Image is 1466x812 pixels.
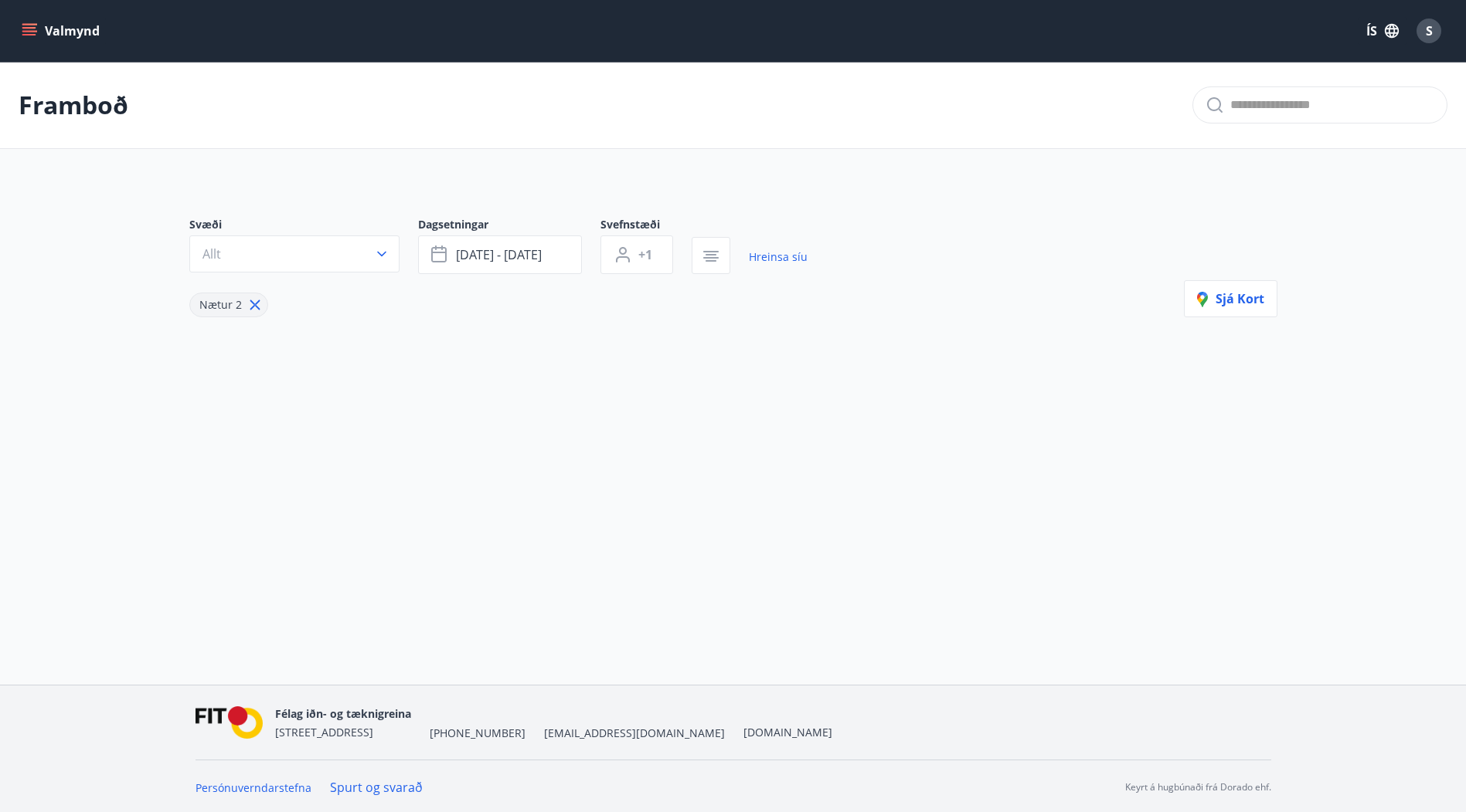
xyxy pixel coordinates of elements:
[544,726,725,741] span: [EMAIL_ADDRESS][DOMAIN_NAME]
[196,706,264,739] img: FPQVkF9lTnNbbaRSFyT17YYeljoOGk5m51IhT0bO.png
[1197,290,1264,307] span: Sjá kort
[330,779,423,796] a: Spurt og svarað
[202,245,221,262] span: Allt
[1358,17,1407,45] button: ÍS
[1125,780,1271,794] p: Keyrt á hugbúnaði frá Dorado ehf.
[743,725,832,739] a: [DOMAIN_NAME]
[638,246,652,263] span: +1
[189,217,418,235] span: Svæði
[600,217,692,235] span: Svefnstæði
[1184,280,1277,317] button: Sjá kort
[418,235,582,274] button: [DATE] - [DATE]
[600,235,673,274] button: +1
[189,235,400,272] button: Allt
[430,726,526,741] span: [PHONE_NUMBER]
[1426,22,1433,39] span: S
[196,780,311,795] a: Persónuverndarstefna
[275,706,411,721] span: Félag iðn- og tæknigreina
[19,88,128,122] p: Framboð
[199,297,242,312] span: Nætur 2
[189,293,268,317] div: Nætur 2
[749,240,808,274] a: Hreinsa síu
[456,246,542,263] span: [DATE] - [DATE]
[418,217,600,235] span: Dagsetningar
[1410,12,1447,49] button: S
[275,725,373,739] span: [STREET_ADDRESS]
[19,17,106,45] button: menu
